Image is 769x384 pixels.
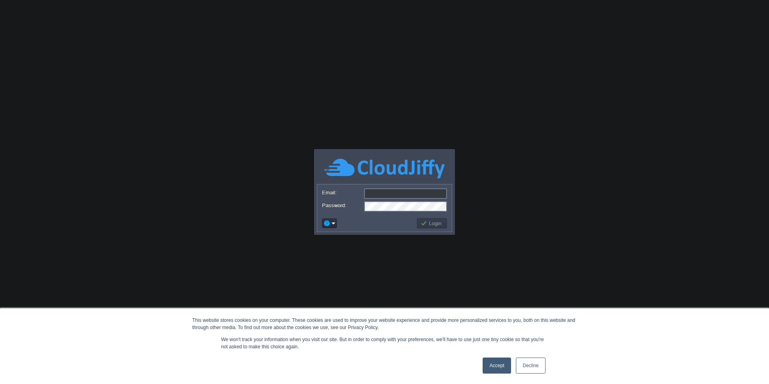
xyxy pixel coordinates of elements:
button: Login [421,220,444,227]
div: This website stores cookies on your computer. These cookies are used to improve your website expe... [192,317,577,331]
label: Email: [322,188,363,197]
a: Accept [483,358,511,374]
a: Decline [516,358,546,374]
label: Password: [322,201,363,210]
img: CloudJiffy [324,158,445,180]
p: We won't track your information when you visit our site. But in order to comply with your prefere... [221,336,548,350]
